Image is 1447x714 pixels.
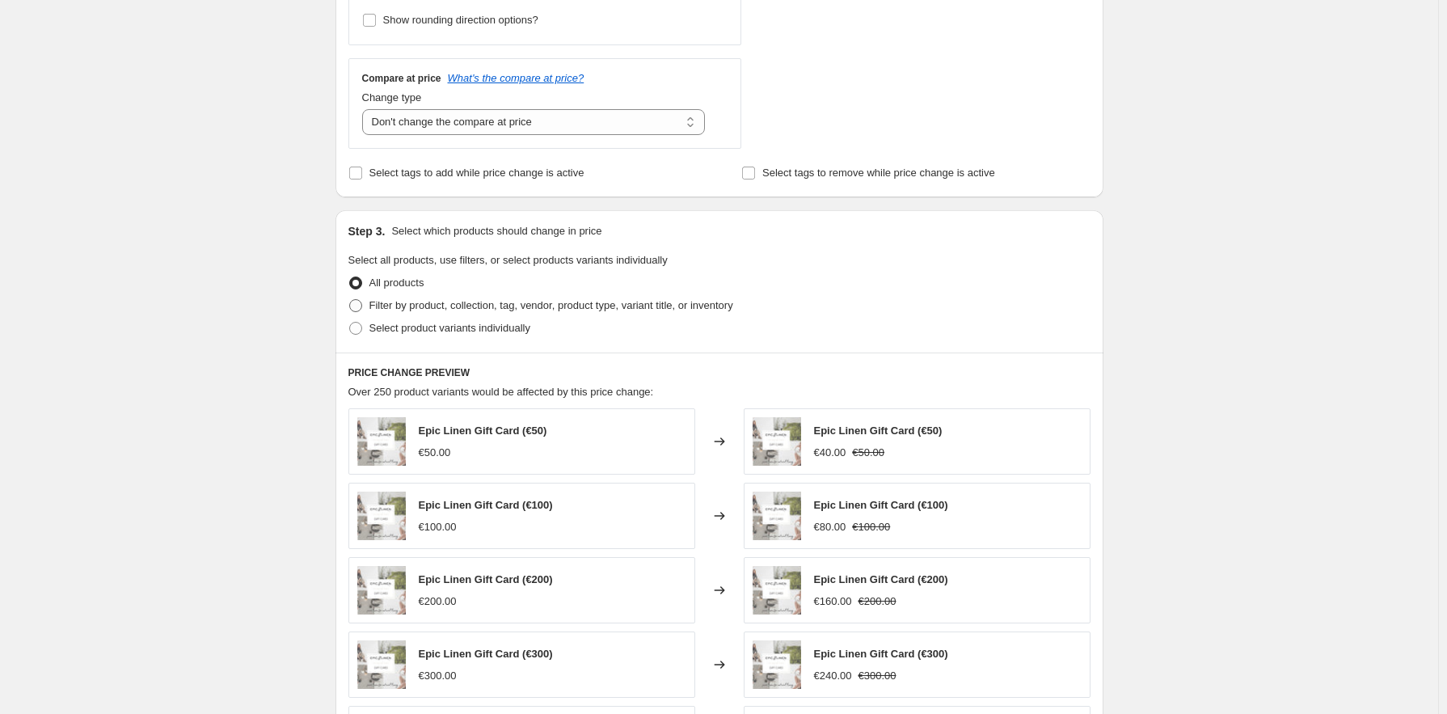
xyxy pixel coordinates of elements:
[753,492,801,540] img: epic-linen-gift-card-epic-linen-694780_80x.png
[419,668,457,684] div: €300.00
[419,519,457,535] div: €100.00
[419,445,451,461] div: €50.00
[814,445,846,461] div: €40.00
[357,417,406,466] img: epic-linen-gift-card-epic-linen-694780_80x.png
[419,499,553,511] span: Epic Linen Gift Card (€100)
[419,648,553,660] span: Epic Linen Gift Card (€300)
[753,640,801,689] img: epic-linen-gift-card-epic-linen-694780_80x.png
[753,417,801,466] img: epic-linen-gift-card-epic-linen-694780_80x.png
[348,254,668,266] span: Select all products, use filters, or select products variants individually
[357,492,406,540] img: epic-linen-gift-card-epic-linen-694780_80x.png
[369,322,530,334] span: Select product variants individually
[753,566,801,615] img: epic-linen-gift-card-epic-linen-694780_80x.png
[348,366,1091,379] h6: PRICE CHANGE PREVIEW
[448,72,584,84] button: What's the compare at price?
[369,277,424,289] span: All products
[362,91,422,104] span: Change type
[814,573,948,585] span: Epic Linen Gift Card (€200)
[814,648,948,660] span: Epic Linen Gift Card (€300)
[357,566,406,615] img: epic-linen-gift-card-epic-linen-694780_80x.png
[852,519,890,535] strike: €100.00
[391,223,601,239] p: Select which products should change in price
[369,167,584,179] span: Select tags to add while price change is active
[814,499,948,511] span: Epic Linen Gift Card (€100)
[369,299,733,311] span: Filter by product, collection, tag, vendor, product type, variant title, or inventory
[383,14,538,26] span: Show rounding direction options?
[419,594,457,610] div: €200.00
[858,668,896,684] strike: €300.00
[814,668,852,684] div: €240.00
[348,386,654,398] span: Over 250 product variants would be affected by this price change:
[814,594,852,610] div: €160.00
[348,223,386,239] h2: Step 3.
[419,425,547,437] span: Epic Linen Gift Card (€50)
[814,519,846,535] div: €80.00
[419,573,553,585] span: Epic Linen Gift Card (€200)
[762,167,995,179] span: Select tags to remove while price change is active
[357,640,406,689] img: epic-linen-gift-card-epic-linen-694780_80x.png
[852,445,884,461] strike: €50.00
[814,425,943,437] span: Epic Linen Gift Card (€50)
[858,594,896,610] strike: €200.00
[362,72,441,85] h3: Compare at price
